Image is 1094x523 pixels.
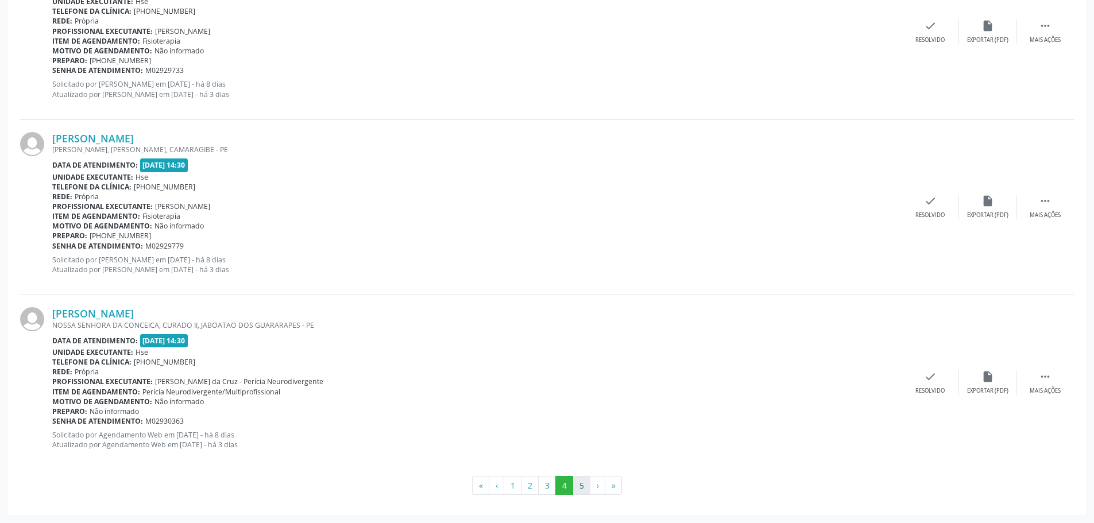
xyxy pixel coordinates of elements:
[489,476,504,495] button: Go to previous page
[52,65,143,75] b: Senha de atendimento:
[75,16,99,26] span: Própria
[52,387,140,397] b: Item de agendamento:
[52,26,153,36] b: Profissional executante:
[915,211,945,219] div: Resolvido
[52,377,153,386] b: Profissional executante:
[915,36,945,44] div: Resolvido
[134,182,195,192] span: [PHONE_NUMBER]
[20,307,44,331] img: img
[145,241,184,251] span: M02929779
[1039,370,1052,383] i: 
[924,195,937,207] i: check
[142,387,280,397] span: Perícia Neurodivergente/Multiprofissional
[52,367,72,377] b: Rede:
[52,46,152,56] b: Motivo de agendamento:
[52,416,143,426] b: Senha de atendimento:
[52,6,132,16] b: Telefone da clínica:
[136,172,148,182] span: Hse
[20,132,44,156] img: img
[155,202,210,211] span: [PERSON_NAME]
[1030,36,1061,44] div: Mais ações
[52,160,138,170] b: Data de atendimento:
[981,195,994,207] i: insert_drive_file
[52,192,72,202] b: Rede:
[924,370,937,383] i: check
[52,145,902,154] div: [PERSON_NAME], [PERSON_NAME], CAMARAGIBE - PE
[142,211,180,221] span: Fisioterapia
[1039,195,1052,207] i: 
[605,476,622,495] button: Go to last page
[52,347,133,357] b: Unidade executante:
[967,211,1008,219] div: Exportar (PDF)
[967,387,1008,395] div: Exportar (PDF)
[154,221,204,231] span: Não informado
[472,476,489,495] button: Go to first page
[142,36,180,46] span: Fisioterapia
[52,241,143,251] b: Senha de atendimento:
[136,347,148,357] span: Hse
[52,56,87,65] b: Preparo:
[52,36,140,46] b: Item de agendamento:
[504,476,521,495] button: Go to page 1
[134,6,195,16] span: [PHONE_NUMBER]
[52,336,138,346] b: Data de atendimento:
[20,476,1074,495] ul: Pagination
[134,357,195,367] span: [PHONE_NUMBER]
[52,357,132,367] b: Telefone da clínica:
[1030,387,1061,395] div: Mais ações
[52,202,153,211] b: Profissional executante:
[145,416,184,426] span: M02930363
[155,26,210,36] span: [PERSON_NAME]
[590,476,605,495] button: Go to next page
[981,370,994,383] i: insert_drive_file
[52,172,133,182] b: Unidade executante:
[90,56,151,65] span: [PHONE_NUMBER]
[52,231,87,241] b: Preparo:
[1039,20,1052,32] i: 
[521,476,539,495] button: Go to page 2
[90,406,139,416] span: Não informado
[967,36,1008,44] div: Exportar (PDF)
[90,231,151,241] span: [PHONE_NUMBER]
[981,20,994,32] i: insert_drive_file
[573,476,590,495] button: Go to page 5
[555,476,573,495] button: Go to page 4
[52,307,134,320] a: [PERSON_NAME]
[52,397,152,406] b: Motivo de agendamento:
[52,255,902,274] p: Solicitado por [PERSON_NAME] em [DATE] - há 8 dias Atualizado por [PERSON_NAME] em [DATE] - há 3 ...
[145,65,184,75] span: M02929733
[140,334,188,347] span: [DATE] 14:30
[924,20,937,32] i: check
[52,320,902,330] div: NOSSA SENHORA DA CONCEICA, CURADO II, JABOATAO DOS GUARARAPES - PE
[915,387,945,395] div: Resolvido
[52,182,132,192] b: Telefone da clínica:
[154,46,204,56] span: Não informado
[140,158,188,172] span: [DATE] 14:30
[52,132,134,145] a: [PERSON_NAME]
[52,221,152,231] b: Motivo de agendamento:
[75,192,99,202] span: Própria
[52,406,87,416] b: Preparo:
[538,476,556,495] button: Go to page 3
[52,430,902,450] p: Solicitado por Agendamento Web em [DATE] - há 8 dias Atualizado por Agendamento Web em [DATE] - h...
[75,367,99,377] span: Própria
[52,16,72,26] b: Rede:
[155,377,323,386] span: [PERSON_NAME] da Cruz - Perícia Neurodivergente
[52,211,140,221] b: Item de agendamento:
[52,79,902,99] p: Solicitado por [PERSON_NAME] em [DATE] - há 8 dias Atualizado por [PERSON_NAME] em [DATE] - há 3 ...
[1030,211,1061,219] div: Mais ações
[154,397,204,406] span: Não informado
